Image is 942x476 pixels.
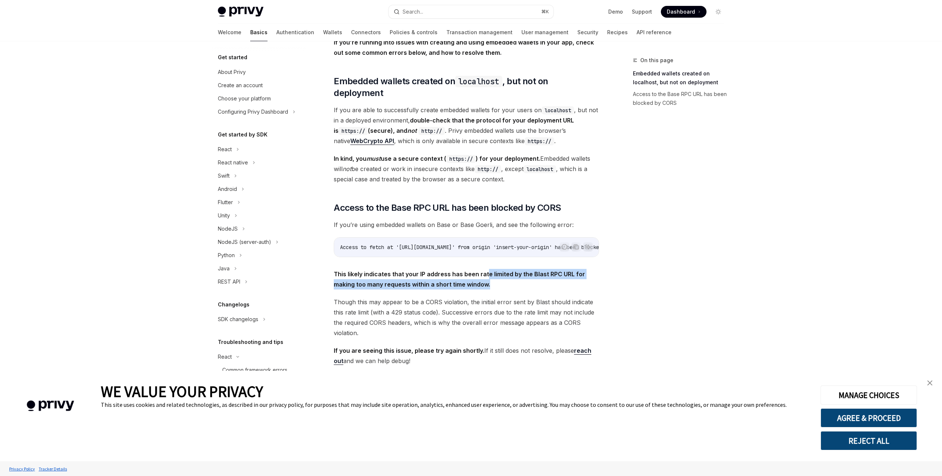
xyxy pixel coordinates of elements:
[821,408,917,427] button: AGREE & PROCEED
[640,56,673,65] span: On this page
[637,24,672,41] a: API reference
[334,297,599,338] span: Though this may appear to be a CORS violation, the initial error sent by Blast should indicate th...
[334,270,585,288] strong: This likely indicates that your IP address has been rate limited by the Blast RPC URL for making ...
[212,65,306,79] a: About Privy
[343,165,351,173] em: not
[821,431,917,450] button: REJECT ALL
[350,137,394,145] a: WebCrypto API
[212,363,306,377] a: Common framework errors
[334,153,599,184] span: Embedded wallets will be created or work in insecure contexts like , except , which is a special ...
[218,315,258,324] div: SDK changelogs
[11,390,90,422] img: company logo
[542,106,574,114] code: localhost
[212,92,306,105] a: Choose your platform
[218,68,246,77] div: About Privy
[218,94,271,103] div: Choose your platform
[218,264,230,273] div: Java
[334,345,599,366] span: If it still does not resolve, please and we can help debug!
[218,185,237,193] div: Android
[276,24,314,41] a: Authentication
[608,8,623,15] a: Demo
[446,155,476,163] code: https://
[37,462,69,475] a: Tracker Details
[661,6,706,18] a: Dashboard
[389,5,553,18] button: Search...⌘K
[446,24,513,41] a: Transaction management
[712,6,724,18] button: Toggle dark mode
[607,24,628,41] a: Recipes
[334,75,599,99] span: Embedded wallets created on , but not on deployment
[218,224,238,233] div: NodeJS
[525,137,554,145] code: https://
[366,155,381,162] em: must
[334,202,561,214] span: Access to the Base RPC URL has been blocked by CORS
[222,366,287,374] div: Common framework errors
[577,24,598,41] a: Security
[521,24,569,41] a: User management
[633,88,730,109] a: Access to the Base RPC URL has been blocked by CORS
[821,386,917,405] button: MANAGE CHOICES
[632,8,652,15] a: Support
[218,352,232,361] div: React
[218,24,241,41] a: Welcome
[218,251,235,260] div: Python
[340,244,655,251] span: Access to fetch at '[URL][DOMAIN_NAME]' from origin 'insert-your-origin' has been blocked by CORS...
[407,127,417,134] em: not
[218,130,268,139] h5: Get started by SDK
[218,145,232,154] div: React
[218,211,230,220] div: Unity
[218,53,247,62] h5: Get started
[218,198,233,207] div: Flutter
[218,107,288,116] div: Configuring Privy Dashboard
[334,105,599,146] span: If you are able to successfully create embedded wallets for your users on , but not in a deployed...
[218,338,283,347] h5: Troubleshooting and tips
[218,7,263,17] img: light logo
[334,220,599,230] span: If you’re using embedded wallets on Base or Base Goerli, and see the following error:
[339,127,368,135] code: https://
[250,24,268,41] a: Basics
[218,300,249,309] h5: Changelogs
[524,165,556,173] code: localhost
[667,8,695,15] span: Dashboard
[418,127,445,135] code: http://
[927,380,932,386] img: close banner
[455,76,502,87] code: localhost
[541,9,549,15] span: ⌘ K
[583,242,593,252] button: Ask AI
[218,171,230,180] div: Swift
[390,24,438,41] a: Policies & controls
[218,158,248,167] div: React native
[475,165,501,173] code: http://
[922,376,937,390] a: close banner
[218,238,271,246] div: NodeJS (server-auth)
[334,155,540,162] strong: In kind, you use a secure context ( ) for your deployment.
[101,382,263,401] span: WE VALUE YOUR PRIVACY
[351,24,381,41] a: Connectors
[7,462,37,475] a: Privacy Policy
[101,401,810,408] div: This site uses cookies and related technologies, as described in our privacy policy, for purposes...
[633,68,730,88] a: Embedded wallets created on localhost, but not on deployment
[218,81,263,90] div: Create an account
[403,7,423,16] div: Search...
[560,242,569,252] button: Report incorrect code
[571,242,581,252] button: Copy the contents from the code block
[323,24,342,41] a: Wallets
[218,277,240,286] div: REST API
[212,79,306,92] a: Create an account
[334,117,574,134] strong: double-check that the protocol for your deployment URL is (secure), and
[334,347,484,354] strong: If you are seeing this issue, please try again shortly.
